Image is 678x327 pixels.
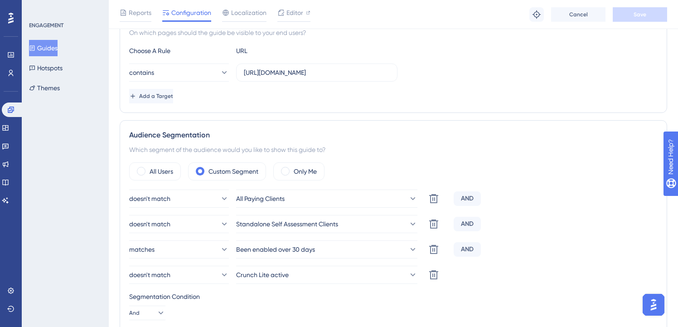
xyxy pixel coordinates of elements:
button: Crunch Lite active [236,266,417,284]
div: AND [454,217,481,231]
input: yourwebsite.com/path [244,68,390,78]
span: doesn't match [129,193,170,204]
button: Hotspots [29,60,63,76]
button: Been enabled over 30 days [236,240,417,259]
span: doesn't match [129,219,170,229]
div: URL [236,45,336,56]
span: Save [634,11,646,18]
span: And [129,309,140,317]
span: Crunch Lite active [236,269,289,280]
div: Audience Segmentation [129,130,658,141]
span: Add a Target [139,93,173,100]
button: Standalone Self Assessment Clients [236,215,417,233]
span: All Paying Clients [236,193,285,204]
button: matches [129,240,229,259]
label: Only Me [294,166,317,177]
span: Standalone Self Assessment Clients [236,219,338,229]
button: doesn't match [129,266,229,284]
span: contains [129,67,154,78]
button: Guides [29,40,58,56]
div: AND [454,191,481,206]
div: ENGAGEMENT [29,22,63,29]
div: Choose A Rule [129,45,229,56]
iframe: UserGuiding AI Assistant Launcher [640,291,667,318]
button: Save [613,7,667,22]
div: Which segment of the audience would you like to show this guide to? [129,144,658,155]
button: doesn't match [129,190,229,208]
button: All Paying Clients [236,190,417,208]
div: Segmentation Condition [129,291,658,302]
span: Need Help? [21,2,57,13]
button: Cancel [551,7,605,22]
button: Add a Target [129,89,173,103]
span: Been enabled over 30 days [236,244,315,255]
span: Reports [129,7,151,18]
span: Configuration [171,7,211,18]
button: contains [129,63,229,82]
span: matches [129,244,155,255]
span: doesn't match [129,269,170,280]
div: On which pages should the guide be visible to your end users? [129,27,658,38]
div: AND [454,242,481,257]
span: Cancel [569,11,588,18]
label: All Users [150,166,173,177]
span: Localization [231,7,266,18]
span: Editor [286,7,303,18]
button: doesn't match [129,215,229,233]
button: And [129,306,165,320]
label: Custom Segment [208,166,258,177]
button: Themes [29,80,60,96]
